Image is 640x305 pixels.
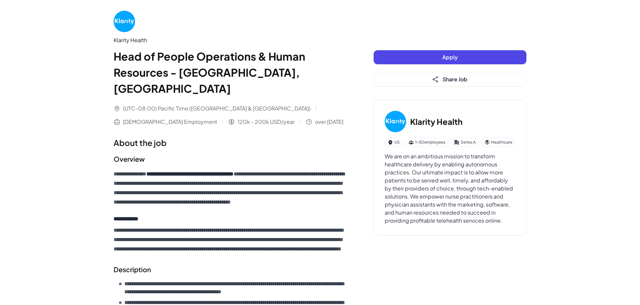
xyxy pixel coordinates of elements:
[315,118,343,126] span: over [DATE]
[405,138,448,147] div: 1-50 employees
[114,48,347,96] h1: Head of People Operations & Human Resources - [GEOGRAPHIC_DATA], [GEOGRAPHIC_DATA]
[123,104,311,112] span: (UTC-08:00) Pacific Time ([GEOGRAPHIC_DATA] & [GEOGRAPHIC_DATA])
[442,54,458,61] span: Apply
[374,50,526,64] button: Apply
[385,152,515,225] div: We are on an ambitious mission to transform healthcare delivery by enabling autonomous practices....
[114,264,347,275] h2: Description
[238,118,295,126] span: 120k - 200k USD/year
[114,11,135,32] img: Kl
[482,138,515,147] div: Healthcare
[374,72,526,86] button: Share Job
[443,76,467,83] span: Share Job
[385,111,406,132] img: Kl
[410,116,462,128] h3: Klarity Health
[123,118,217,126] span: [DEMOGRAPHIC_DATA] Employment
[114,137,347,149] h1: About the job
[114,154,347,164] h2: Overview
[385,138,403,147] div: US
[114,36,347,44] div: Klarity Health
[451,138,479,147] div: Series A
